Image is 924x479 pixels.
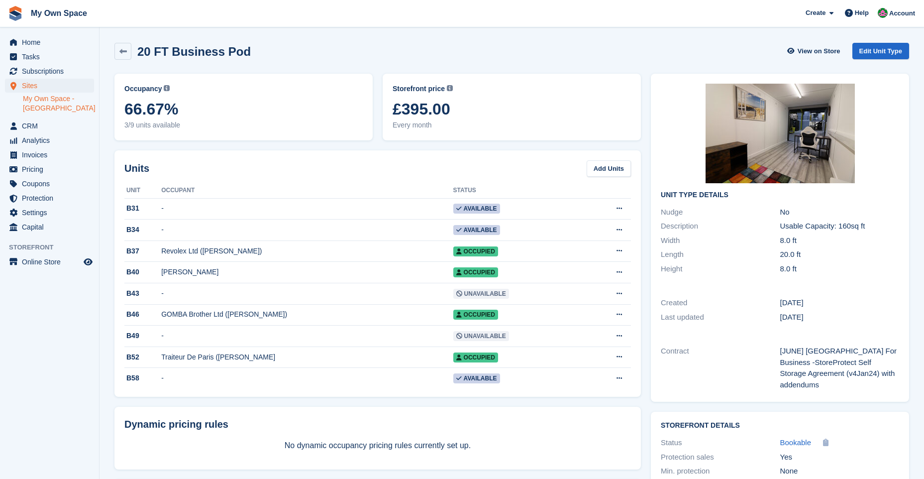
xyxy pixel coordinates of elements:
[22,162,82,176] span: Pricing
[878,8,888,18] img: Lucy Parry
[161,198,453,220] td: -
[806,8,825,18] span: Create
[889,8,915,18] span: Account
[164,85,170,91] img: icon-info-grey-7440780725fd019a000dd9b08b2336e03edf1995a4989e88bcd33f0948082b44.svg
[22,255,82,269] span: Online Store
[393,84,445,94] span: Storefront price
[453,204,500,214] span: Available
[8,6,23,21] img: stora-icon-8386f47178a22dfd0bd8f6a31ec36ba5ce8667c1dd55bd0f319d3a0aa187defe.svg
[22,220,82,234] span: Capital
[661,452,780,463] div: Protection sales
[124,246,161,256] div: B37
[780,466,899,477] div: None
[124,84,162,94] span: Occupancy
[453,183,583,199] th: Status
[5,220,94,234] a: menu
[5,162,94,176] a: menu
[453,289,509,299] span: Unavailable
[780,249,899,260] div: 20.0 ft
[9,242,99,252] span: Storefront
[22,35,82,49] span: Home
[453,353,498,362] span: Occupied
[5,50,94,64] a: menu
[161,368,453,389] td: -
[22,191,82,205] span: Protection
[124,309,161,320] div: B46
[124,183,161,199] th: Unit
[393,120,631,130] span: Every month
[453,246,498,256] span: Occupied
[453,310,498,320] span: Occupied
[661,312,780,323] div: Last updated
[22,119,82,133] span: CRM
[852,43,909,59] a: Edit Unit Type
[5,64,94,78] a: menu
[780,263,899,275] div: 8.0 ft
[124,225,161,235] div: B34
[780,221,899,232] div: Usable Capacity: 160sq ft
[447,85,453,91] img: icon-info-grey-7440780725fd019a000dd9b08b2336e03edf1995a4989e88bcd33f0948082b44.svg
[124,100,363,118] span: 66.67%
[22,177,82,191] span: Coupons
[393,100,631,118] span: £395.00
[661,437,780,449] div: Status
[124,352,161,362] div: B52
[661,235,780,246] div: Width
[22,50,82,64] span: Tasks
[453,373,500,383] span: Available
[161,183,453,199] th: Occupant
[161,352,453,362] div: Traiteur De Paris ([PERSON_NAME]
[780,207,899,218] div: No
[5,177,94,191] a: menu
[82,256,94,268] a: Preview store
[780,235,899,246] div: 8.0 ft
[661,207,780,218] div: Nudge
[27,5,91,21] a: My Own Space
[5,191,94,205] a: menu
[124,267,161,277] div: B40
[5,255,94,269] a: menu
[124,440,631,452] p: No dynamic occupancy pricing rules currently set up.
[587,160,631,177] a: Add Units
[5,35,94,49] a: menu
[124,288,161,299] div: B43
[22,79,82,93] span: Sites
[124,161,149,176] h2: Units
[780,312,899,323] div: [DATE]
[124,331,161,341] div: B49
[780,452,899,463] div: Yes
[5,119,94,133] a: menu
[661,221,780,232] div: Description
[661,422,899,430] h2: Storefront Details
[5,133,94,147] a: menu
[161,220,453,241] td: -
[161,326,453,347] td: -
[22,64,82,78] span: Subscriptions
[661,191,899,199] h2: Unit Type details
[23,94,94,113] a: My Own Space - [GEOGRAPHIC_DATA]
[780,346,899,390] div: [JUNE] [GEOGRAPHIC_DATA] For Business -StoreProtect Self Storage Agreement (v4Jan24) with addendums
[5,148,94,162] a: menu
[161,309,453,320] div: GOMBA Brother Ltd ([PERSON_NAME])
[5,206,94,220] a: menu
[798,46,840,56] span: View on Store
[161,283,453,305] td: -
[780,437,812,449] a: Bookable
[124,120,363,130] span: 3/9 units available
[453,331,509,341] span: Unavailable
[661,249,780,260] div: Length
[161,246,453,256] div: Revolex Ltd ([PERSON_NAME])
[453,267,498,277] span: Occupied
[22,133,82,147] span: Analytics
[661,297,780,309] div: Created
[661,346,780,390] div: Contract
[706,84,855,183] img: CSS_Office-Container_9-scaled.jpg
[780,297,899,309] div: [DATE]
[5,79,94,93] a: menu
[137,45,251,58] h2: 20 FT Business Pod
[161,267,453,277] div: [PERSON_NAME]
[661,466,780,477] div: Min. protection
[786,43,844,59] a: View on Store
[22,148,82,162] span: Invoices
[453,225,500,235] span: Available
